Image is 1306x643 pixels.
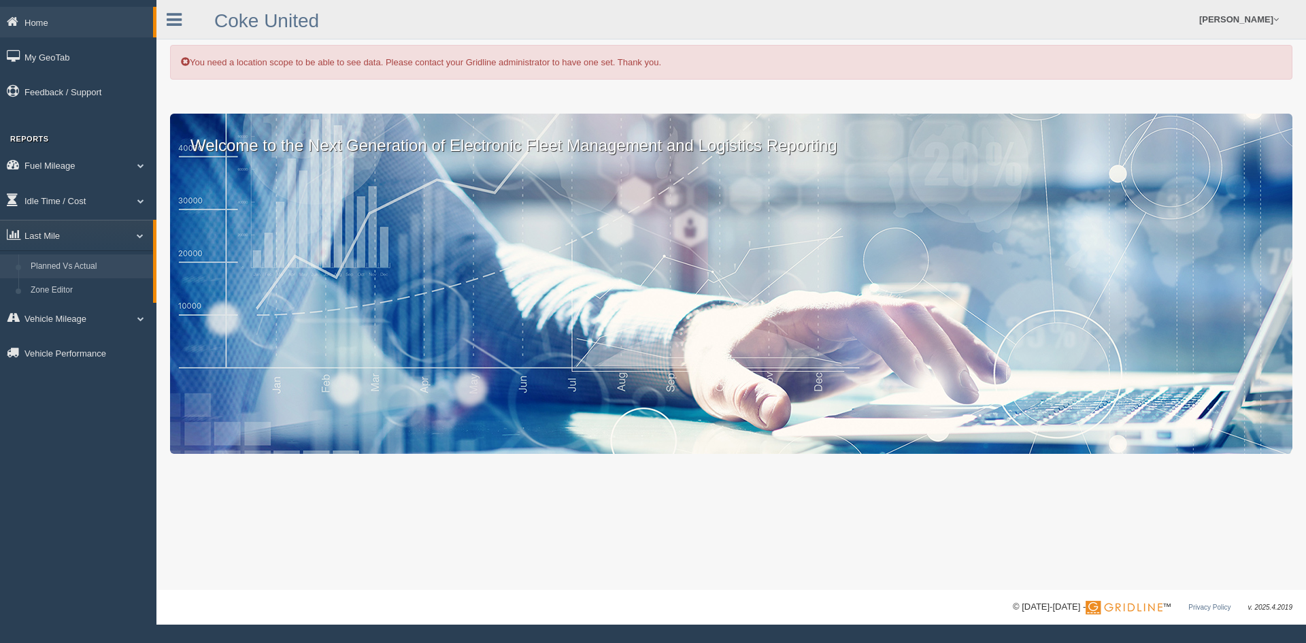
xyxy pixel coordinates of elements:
a: Coke United [214,10,319,31]
a: Planned Vs Actual [24,254,153,279]
span: v. 2025.4.2019 [1248,604,1292,611]
div: You need a location scope to be able to see data. Please contact your Gridline administrator to h... [170,45,1292,80]
div: © [DATE]-[DATE] - ™ [1013,600,1292,614]
img: Gridline [1086,601,1162,614]
a: Privacy Policy [1188,604,1230,611]
p: Welcome to the Next Generation of Electronic Fleet Management and Logistics Reporting [170,114,1292,157]
a: Zone Editor [24,278,153,303]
